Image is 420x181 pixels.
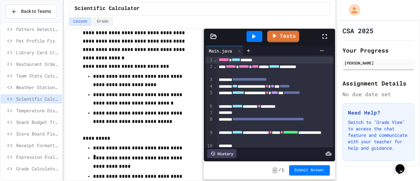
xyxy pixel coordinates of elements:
[205,83,214,90] div: 4
[75,5,140,13] span: Scientific Calculator
[205,57,214,64] div: 1
[16,107,59,114] span: Temperature Display Fix
[205,103,214,110] div: 6
[205,143,214,149] div: 10
[205,130,214,143] div: 9
[69,17,91,26] button: Lesson
[342,46,414,55] h2: Your Progress
[205,110,214,116] div: 7
[342,79,414,88] h2: Assignment Details
[393,155,414,175] iframe: chat widget
[16,37,59,44] span: Pet Profile Fix
[282,168,284,173] span: 1
[16,130,59,137] span: Score Board Fixer
[16,96,59,102] span: Scientific Calculator
[207,149,236,158] div: History
[16,165,59,172] span: Grade Calculator Pro
[16,154,59,160] span: Expression Evaluator Fix
[344,60,412,66] div: [PERSON_NAME]
[342,26,373,35] h1: CSA 2025
[205,46,243,55] div: Main.java
[93,17,113,26] button: Grade
[348,119,409,151] p: Switch to "Grade View" to access the chat feature and communicate with your teacher for help and ...
[294,168,325,173] span: Submit Answer
[6,5,57,18] button: Back to Teams
[205,76,214,83] div: 3
[16,84,59,91] span: Weather Station Debugger
[16,119,59,126] span: Snack Budget Tracker
[342,90,414,98] div: No due date set
[16,61,59,67] span: Restaurant Order System
[205,47,235,54] div: Main.java
[289,165,330,176] button: Submit Answer
[214,57,217,62] span: Fold line
[16,142,59,149] span: Receipt Formatter
[205,64,214,76] div: 2
[214,64,217,69] span: Fold line
[342,3,362,17] div: My Account
[16,49,59,56] span: Library Card Creator
[205,116,214,129] div: 8
[205,90,214,103] div: 5
[272,167,277,174] span: -
[16,72,59,79] span: Team Stats Calculator
[16,26,59,33] span: Pattern Detective
[348,109,409,116] h3: Need Help?
[21,8,51,15] span: Back to Teams
[279,168,281,173] span: /
[267,31,299,42] a: Tests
